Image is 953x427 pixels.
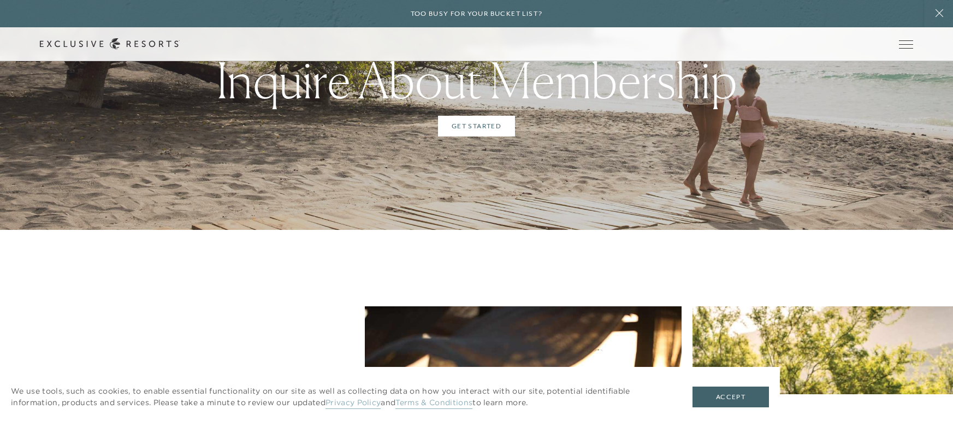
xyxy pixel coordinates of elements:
h1: Inquire About Membership [216,56,737,105]
a: Terms & Conditions [395,398,472,409]
h6: Too busy for your bucket list? [411,9,543,19]
button: Open navigation [899,40,913,48]
button: Accept [692,387,769,407]
p: We use tools, such as cookies, to enable essential functionality on our site as well as collectin... [11,386,671,408]
a: Privacy Policy [325,398,381,409]
a: Get Started [438,116,515,137]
